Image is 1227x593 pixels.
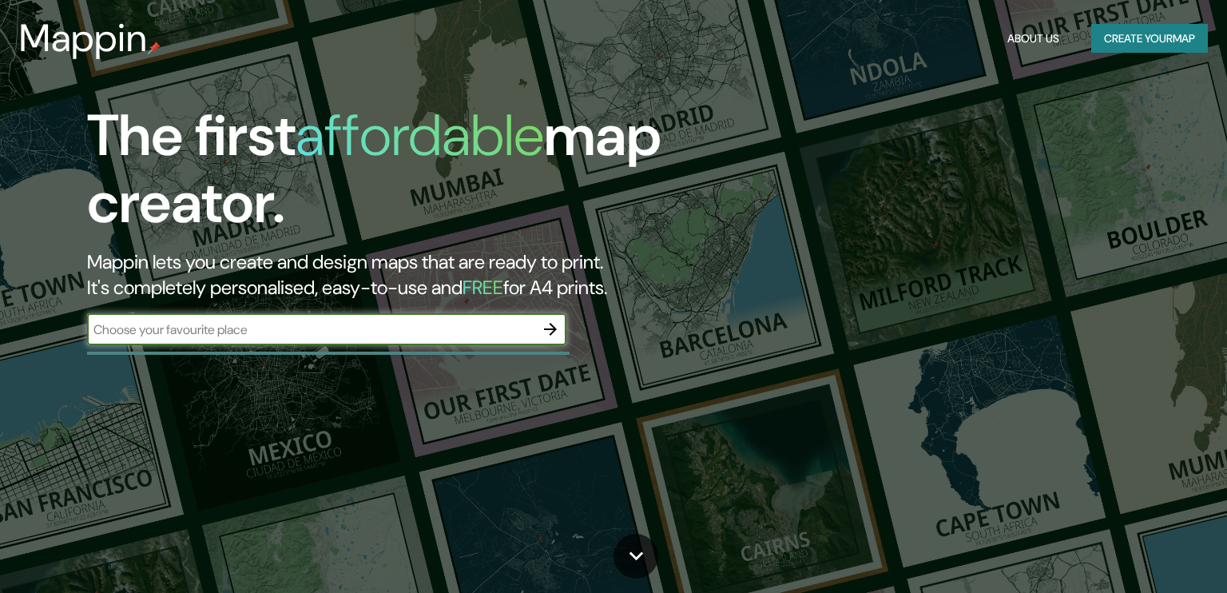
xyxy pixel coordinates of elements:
input: Choose your favourite place [87,320,534,339]
h1: The first map creator. [87,102,701,249]
h3: Mappin [19,16,148,61]
h1: affordable [296,98,544,173]
h5: FREE [463,275,503,300]
img: mappin-pin [148,42,161,54]
h2: Mappin lets you create and design maps that are ready to print. It's completely personalised, eas... [87,249,701,300]
button: Create yourmap [1091,24,1208,54]
button: About Us [1001,24,1066,54]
